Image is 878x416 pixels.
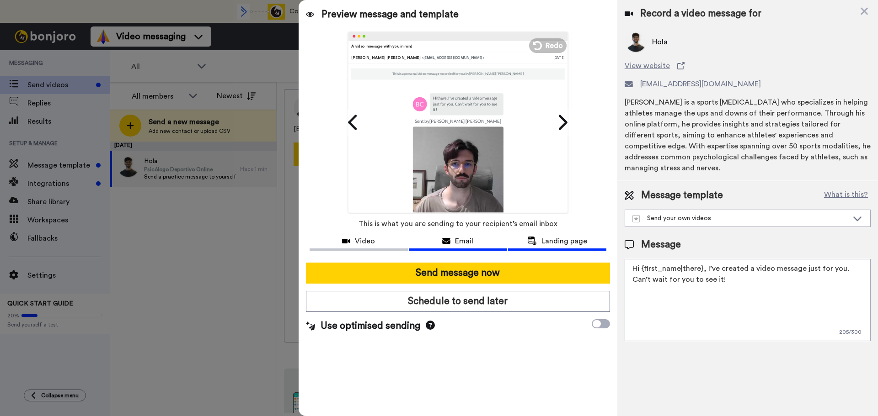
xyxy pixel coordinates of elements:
span: Message template [641,189,723,202]
img: demo-template.svg [632,215,640,222]
button: Schedule to send later [306,291,610,312]
span: Video [355,236,375,247]
img: 9k= [412,126,503,217]
td: Sent by [PERSON_NAME] [PERSON_NAME] [412,115,503,126]
span: This is what you are sending to your recipient’s email inbox [359,214,557,234]
p: Hi there , I’ve created a video message just for you. Can’t wait for you to see it! [433,95,500,112]
button: Send message now [306,263,610,284]
textarea: Hi {first_name|there}, I’ve created a video message just for you. Can’t wait for you to see it! [625,259,871,341]
span: Message [641,238,681,252]
img: bc.png [412,97,427,111]
button: What is this? [821,189,871,202]
span: Use optimised sending [321,319,420,333]
span: [EMAIL_ADDRESS][DOMAIN_NAME] [640,79,761,90]
div: [PERSON_NAME] is a sports [MEDICAL_DATA] who specializes in helping athletes manage the ups and d... [625,97,871,174]
span: Email [455,236,473,247]
div: Send your own videos [632,214,848,223]
span: Landing page [541,236,587,247]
